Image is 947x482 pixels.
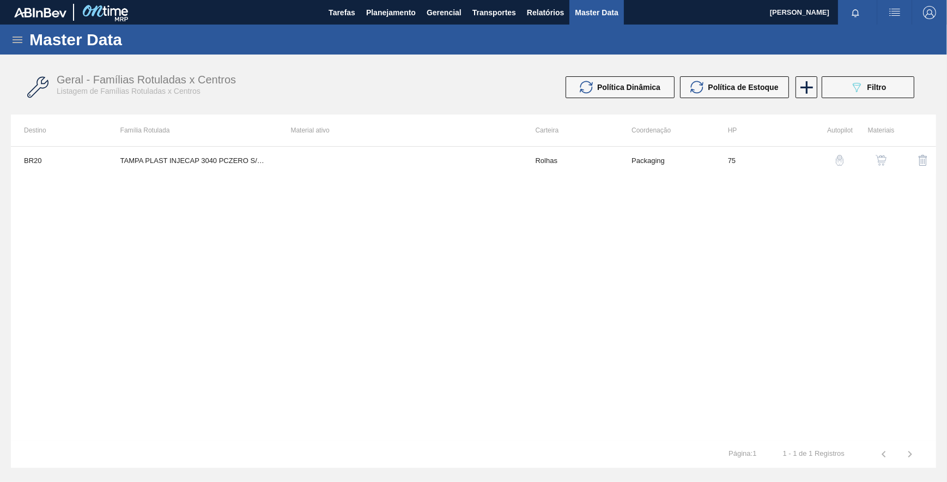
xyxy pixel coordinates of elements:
[680,76,789,98] button: Política de Estoque
[816,147,853,173] div: Configuração Auto Pilot
[715,115,811,146] th: HP
[618,147,715,174] td: Packaging
[827,147,853,173] button: auto-pilot-icon
[11,115,107,146] th: Destino
[57,87,201,95] span: Listagem de Famílias Rotuladas x Centros
[794,76,816,98] div: Nova Família Rotulada x Centro
[867,83,887,92] span: Filtro
[566,76,675,98] button: Política Dinâmica
[57,74,236,86] span: Geral - Famílias Rotuladas x Centros
[811,115,853,146] th: Autopilot
[853,115,895,146] th: Materiais
[472,6,516,19] span: Transportes
[566,76,680,98] div: Atualizar Política Dinâmica
[527,6,564,19] span: Relatórios
[923,6,936,19] img: Logout
[770,441,858,458] td: 1 - 1 de 1 Registros
[680,76,794,98] div: Atualizar Política de Estoque em Massa
[29,33,223,46] h1: Master Data
[575,6,618,19] span: Master Data
[888,6,901,19] img: userActions
[816,76,920,98] div: Filtrar Família Rotulada x Centro
[597,83,660,92] span: Política Dinâmica
[523,115,619,146] th: Carteira
[834,155,845,166] img: auto-pilot-icon
[11,147,107,174] td: BR20
[107,147,278,174] td: TAMPA PLAST INJECAP 3040 PCZERO S/ LINER
[107,115,278,146] th: Família Rotulada
[277,115,522,146] th: Material ativo
[427,6,462,19] span: Gerencial
[523,147,619,174] td: Rolhas
[900,147,936,173] div: Excluir Família Rotulada X Centro
[822,76,914,98] button: Filtro
[366,6,416,19] span: Planejamento
[14,8,66,17] img: TNhmsLtSVTkK8tSr43FrP2fwEKptu5GPRR3wAAAABJRU5ErkJggg==
[838,5,873,20] button: Notificações
[868,147,894,173] button: shopping-cart-icon
[715,147,811,174] td: 75
[708,83,778,92] span: Política de Estoque
[876,155,887,166] img: shopping-cart-icon
[715,441,769,458] td: Página : 1
[858,147,895,173] div: Ver Materiais
[916,154,930,167] img: delete-icon
[910,147,936,173] button: delete-icon
[618,115,715,146] th: Coordenação
[329,6,355,19] span: Tarefas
